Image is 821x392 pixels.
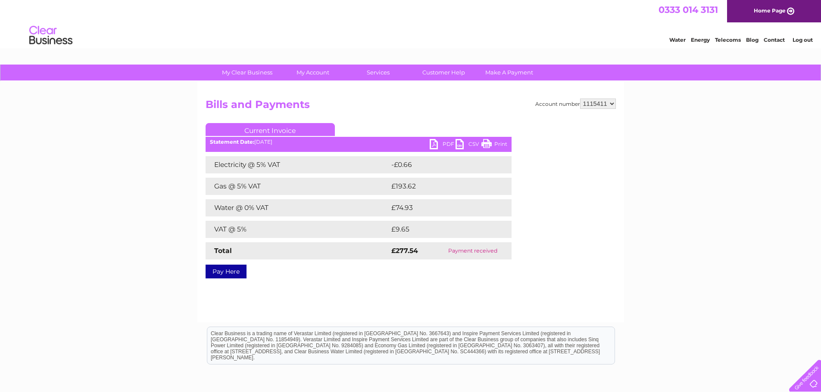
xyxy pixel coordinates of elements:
b: Statement Date: [210,139,254,145]
a: My Clear Business [212,65,283,80]
a: Energy [691,37,710,43]
a: Print [481,139,507,151]
strong: £277.54 [391,247,418,255]
td: Payment received [434,242,512,259]
a: Contact [764,37,785,43]
td: Water @ 0% VAT [206,199,389,216]
div: [DATE] [206,139,512,145]
a: CSV [456,139,481,151]
td: Electricity @ 5% VAT [206,156,389,173]
a: Log out [793,37,813,43]
td: £193.62 [389,178,496,195]
a: Pay Here [206,265,247,278]
td: Gas @ 5% VAT [206,178,389,195]
a: Make A Payment [474,65,545,80]
a: Telecoms [715,37,741,43]
a: Services [343,65,414,80]
a: Current Invoice [206,123,335,136]
a: PDF [430,139,456,151]
td: £9.65 [389,221,492,238]
td: £74.93 [389,199,494,216]
a: Customer Help [408,65,479,80]
a: Blog [746,37,759,43]
img: logo.png [29,22,73,49]
td: VAT @ 5% [206,221,389,238]
a: Water [669,37,686,43]
div: Account number [535,99,616,109]
a: My Account [277,65,348,80]
td: -£0.66 [389,156,493,173]
a: 0333 014 3131 [659,4,718,15]
strong: Total [214,247,232,255]
div: Clear Business is a trading name of Verastar Limited (registered in [GEOGRAPHIC_DATA] No. 3667643... [207,5,615,42]
h2: Bills and Payments [206,99,616,115]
